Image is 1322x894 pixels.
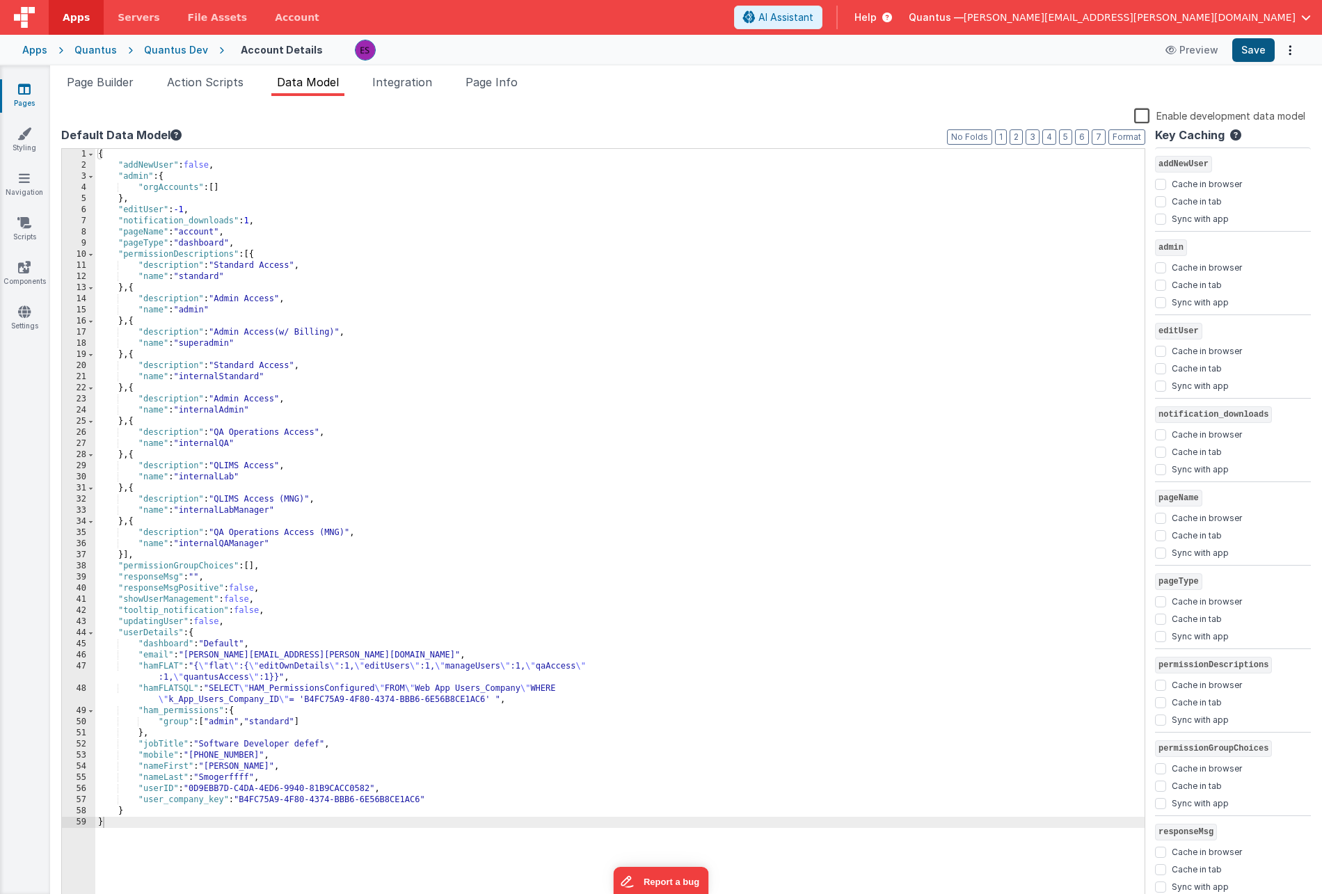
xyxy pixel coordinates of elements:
[62,193,95,205] div: 5
[62,817,95,828] div: 59
[22,43,47,57] div: Apps
[964,10,1296,24] span: [PERSON_NAME][EMAIL_ADDRESS][PERSON_NAME][DOMAIN_NAME]
[62,472,95,483] div: 30
[372,75,432,89] span: Integration
[1010,129,1023,145] button: 2
[62,661,95,683] div: 47
[62,750,95,761] div: 53
[1172,211,1229,225] label: Sync with app
[167,75,244,89] span: Action Scripts
[1172,712,1229,726] label: Sync with app
[62,639,95,650] div: 45
[62,772,95,783] div: 55
[1172,378,1229,392] label: Sync with app
[1059,129,1072,145] button: 5
[1172,444,1222,458] label: Cache in tab
[1155,657,1272,673] span: permissionDescriptions
[62,160,95,171] div: 2
[1172,343,1242,357] label: Cache in browser
[854,10,877,24] span: Help
[62,182,95,193] div: 4
[947,129,992,145] button: No Folds
[1172,426,1242,440] label: Cache in browser
[1042,129,1056,145] button: 4
[62,383,95,394] div: 22
[62,238,95,249] div: 9
[1075,129,1089,145] button: 6
[62,294,95,305] div: 14
[1172,260,1242,273] label: Cache in browser
[1172,360,1222,374] label: Cache in tab
[62,427,95,438] div: 26
[1172,778,1222,792] label: Cache in tab
[62,416,95,427] div: 25
[62,483,95,494] div: 31
[62,505,95,516] div: 33
[63,10,90,24] span: Apps
[241,45,323,55] h4: Account Details
[62,360,95,372] div: 20
[62,516,95,527] div: 34
[1026,129,1040,145] button: 3
[62,616,95,628] div: 43
[62,783,95,795] div: 56
[62,282,95,294] div: 13
[1172,294,1229,308] label: Sync with app
[62,494,95,505] div: 32
[1172,611,1222,625] label: Cache in tab
[62,149,95,160] div: 1
[1155,490,1202,506] span: pageName
[1155,156,1212,173] span: addNewUser
[62,605,95,616] div: 42
[1172,677,1242,691] label: Cache in browser
[1172,527,1222,541] label: Cache in tab
[1172,879,1229,893] label: Sync with app
[1232,38,1275,62] button: Save
[62,216,95,227] div: 7
[62,572,95,583] div: 39
[62,394,95,405] div: 23
[1155,824,1217,840] span: responseMsg
[62,550,95,561] div: 37
[995,129,1007,145] button: 1
[62,438,95,449] div: 27
[734,6,822,29] button: AI Assistant
[62,405,95,416] div: 24
[62,171,95,182] div: 3
[1172,861,1222,875] label: Cache in tab
[1155,239,1187,256] span: admin
[1155,740,1272,757] span: permissionGroupChoices
[62,795,95,806] div: 57
[62,583,95,594] div: 40
[1172,176,1242,190] label: Cache in browser
[62,806,95,817] div: 58
[1155,323,1202,340] span: editUser
[1092,129,1106,145] button: 7
[62,594,95,605] div: 41
[62,538,95,550] div: 36
[1172,760,1242,774] label: Cache in browser
[1155,129,1225,142] h4: Key Caching
[1172,461,1229,475] label: Sync with app
[144,43,208,57] div: Quantus Dev
[1172,510,1242,524] label: Cache in browser
[62,227,95,238] div: 8
[62,305,95,316] div: 15
[62,249,95,260] div: 10
[1172,628,1229,642] label: Sync with app
[62,683,95,705] div: 48
[1155,573,1202,590] span: pageType
[1108,129,1145,145] button: Format
[62,372,95,383] div: 21
[74,43,117,57] div: Quantus
[1172,795,1229,809] label: Sync with app
[62,327,95,338] div: 17
[62,717,95,728] div: 50
[1134,107,1305,123] label: Enable development data model
[62,761,95,772] div: 54
[188,10,248,24] span: File Assets
[1280,40,1300,60] button: Options
[62,461,95,472] div: 29
[1172,593,1242,607] label: Cache in browser
[62,739,95,750] div: 52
